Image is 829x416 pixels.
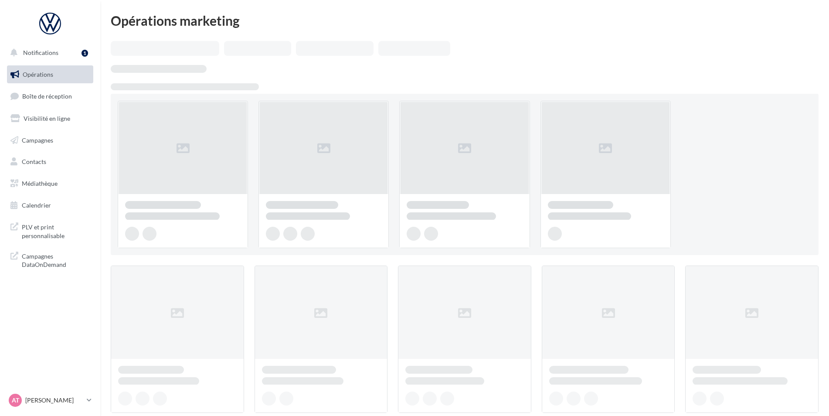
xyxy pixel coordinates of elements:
a: Campagnes DataOnDemand [5,247,95,273]
span: Opérations [23,71,53,78]
a: Médiathèque [5,174,95,193]
span: Notifications [23,49,58,56]
a: PLV et print personnalisable [5,218,95,243]
div: Opérations marketing [111,14,819,27]
span: Boîte de réception [22,92,72,100]
a: AT [PERSON_NAME] [7,392,93,409]
p: [PERSON_NAME] [25,396,83,405]
span: Calendrier [22,201,51,209]
span: Contacts [22,158,46,165]
div: 1 [82,50,88,57]
a: Campagnes [5,131,95,150]
span: Médiathèque [22,180,58,187]
span: Visibilité en ligne [24,115,70,122]
button: Notifications 1 [5,44,92,62]
span: PLV et print personnalisable [22,221,90,240]
span: AT [12,396,19,405]
a: Visibilité en ligne [5,109,95,128]
span: Campagnes DataOnDemand [22,250,90,269]
a: Calendrier [5,196,95,215]
span: Campagnes [22,136,53,143]
a: Opérations [5,65,95,84]
a: Contacts [5,153,95,171]
a: Boîte de réception [5,87,95,106]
